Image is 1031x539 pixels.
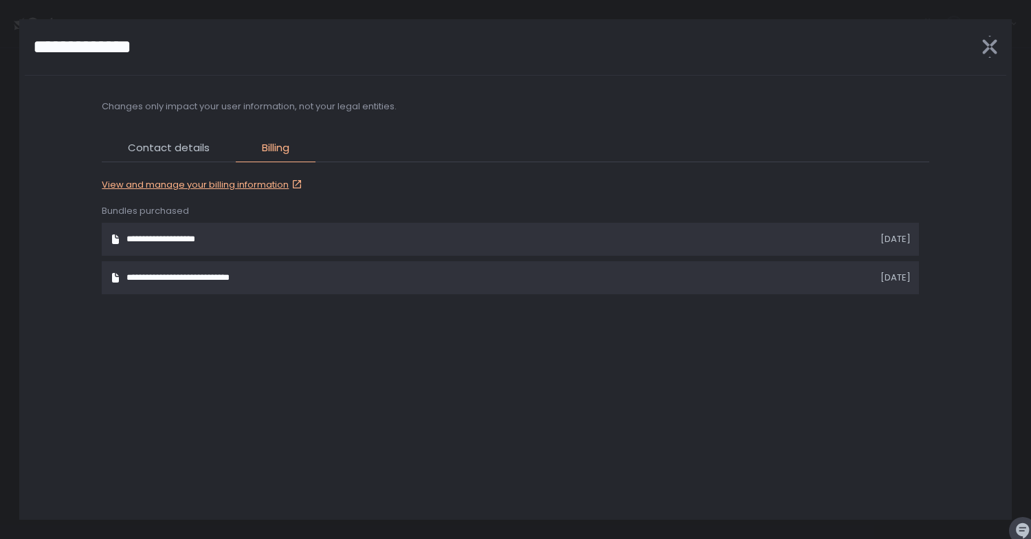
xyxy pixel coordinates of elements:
span: Contact details [128,140,210,156]
h2: Changes only impact your user information, not your legal entities. [102,100,397,113]
a: View and manage your billing information [102,179,305,191]
span: Billing [262,140,289,156]
div: Bundles purchased [102,205,929,217]
div: [DATE] [755,233,911,245]
div: [DATE] [755,272,911,284]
